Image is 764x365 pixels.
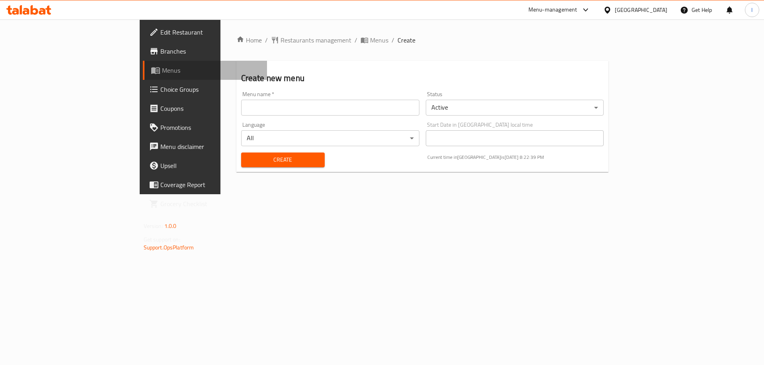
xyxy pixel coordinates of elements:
span: Menus [370,35,388,45]
span: Menu disclaimer [160,142,261,151]
span: Upsell [160,161,261,170]
a: Promotions [143,118,267,137]
div: All [241,130,419,146]
a: Menus [361,35,388,45]
a: Menu disclaimer [143,137,267,156]
input: Please enter Menu name [241,100,419,116]
a: Support.OpsPlatform [144,242,194,253]
span: Coverage Report [160,180,261,189]
span: I [751,6,752,14]
h2: Create new menu [241,72,604,84]
p: Current time in [GEOGRAPHIC_DATA] is [DATE] 8:22:39 PM [427,154,604,161]
nav: breadcrumb [236,35,609,45]
a: Upsell [143,156,267,175]
button: Create [241,153,325,167]
li: / [355,35,357,45]
a: Coupons [143,99,267,118]
div: [GEOGRAPHIC_DATA] [615,6,667,14]
span: Create [248,155,318,165]
span: Version: [144,221,163,231]
span: Grocery Checklist [160,199,261,209]
div: Menu-management [528,5,577,15]
span: Create [398,35,415,45]
span: 1.0.0 [164,221,177,231]
div: Active [426,100,604,116]
span: Choice Groups [160,85,261,94]
span: Restaurants management [281,35,351,45]
a: Edit Restaurant [143,23,267,42]
a: Branches [143,42,267,61]
a: Grocery Checklist [143,194,267,213]
span: Menus [162,66,261,75]
span: Coupons [160,104,261,113]
a: Choice Groups [143,80,267,99]
li: / [392,35,394,45]
span: Get support on: [144,234,180,245]
span: Promotions [160,123,261,132]
a: Coverage Report [143,175,267,194]
a: Restaurants management [271,35,351,45]
a: Menus [143,61,267,80]
span: Edit Restaurant [160,27,261,37]
span: Branches [160,46,261,56]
